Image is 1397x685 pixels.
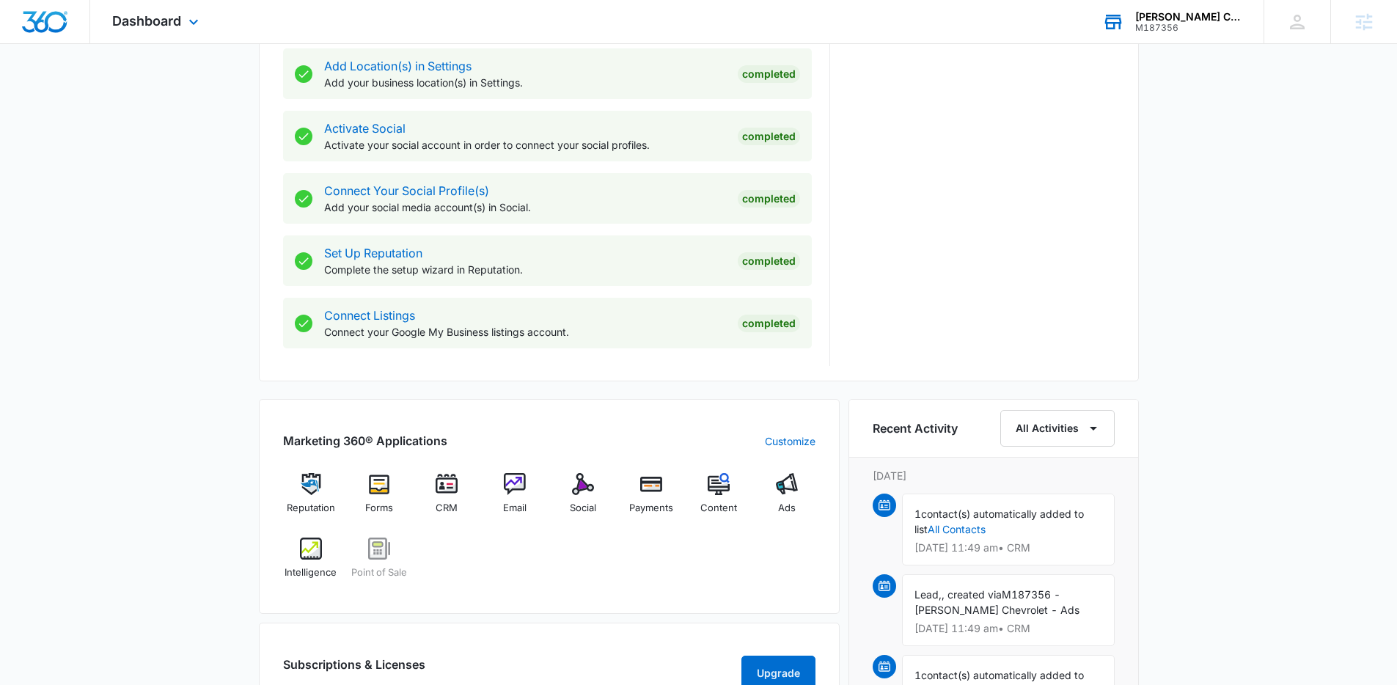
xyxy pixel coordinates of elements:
a: Forms [351,473,407,526]
div: account id [1135,23,1242,33]
p: Add your social media account(s) in Social. [324,199,726,215]
span: Intelligence [285,565,337,580]
a: Add Location(s) in Settings [324,59,472,73]
span: contact(s) automatically added to list [914,508,1084,535]
p: Add your business location(s) in Settings. [324,75,726,90]
a: Point of Sale [351,538,407,590]
a: Payments [623,473,679,526]
span: Dashboard [112,13,181,29]
div: Completed [738,65,800,83]
p: Complete the setup wizard in Reputation. [324,262,726,277]
a: Activate Social [324,121,406,136]
a: Reputation [283,473,340,526]
div: Completed [738,315,800,332]
span: Email [503,501,527,516]
a: Customize [765,433,815,449]
span: Ads [778,501,796,516]
span: 1 [914,508,921,520]
span: Payments [629,501,673,516]
span: CRM [436,501,458,516]
span: 1 [914,669,921,681]
h2: Subscriptions & Licenses [283,656,425,685]
span: Point of Sale [351,565,407,580]
h2: Marketing 360® Applications [283,432,447,450]
a: Set Up Reputation [324,246,422,260]
a: Email [487,473,543,526]
h6: Recent Activity [873,420,958,437]
a: Ads [759,473,815,526]
span: Reputation [287,501,335,516]
span: Lead, [914,588,942,601]
span: Content [700,501,737,516]
span: Forms [365,501,393,516]
a: CRM [419,473,475,526]
a: Social [555,473,612,526]
a: Connect Your Social Profile(s) [324,183,489,198]
a: Intelligence [283,538,340,590]
button: All Activities [1000,410,1115,447]
a: All Contacts [928,523,986,535]
p: [DATE] [873,468,1115,483]
p: [DATE] 11:49 am • CRM [914,543,1102,553]
span: , created via [942,588,1002,601]
span: Social [570,501,596,516]
div: Completed [738,128,800,145]
a: Connect Listings [324,308,415,323]
p: Connect your Google My Business listings account. [324,324,726,340]
a: Content [691,473,747,526]
p: Activate your social account in order to connect your social profiles. [324,137,726,153]
p: [DATE] 11:49 am • CRM [914,623,1102,634]
div: account name [1135,11,1242,23]
div: Completed [738,252,800,270]
div: Completed [738,190,800,208]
